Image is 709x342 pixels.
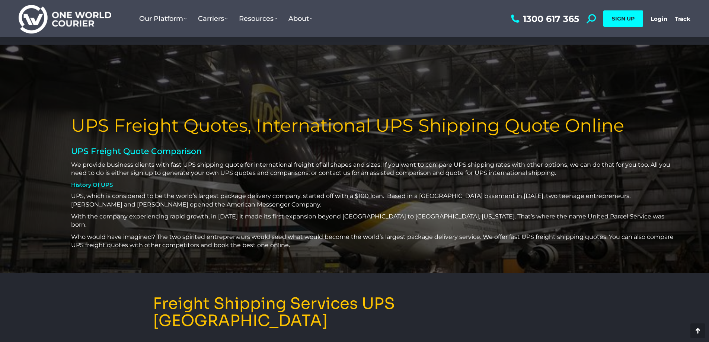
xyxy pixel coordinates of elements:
a: Resources [233,7,283,30]
span: About [288,15,313,23]
a: About [283,7,318,30]
p: UPS, which is considered to be the world’s largest package delivery company, started off with a $... [71,192,676,209]
p: We provide business clients with fast UPS shipping quote for international freight of all shapes ... [71,161,676,178]
span: SIGN UP [612,15,635,22]
span: Our Platform [139,15,187,23]
a: Track [675,15,690,22]
span: Carriers [198,15,228,23]
a: SIGN UP [603,10,643,27]
span: Resources [239,15,277,23]
h2: UPS Freight Quote Comparison [71,146,676,157]
a: Login [651,15,667,22]
h3: Freight Shipping Services UPS [GEOGRAPHIC_DATA] [153,295,556,329]
img: One World Courier [19,4,111,34]
a: Our Platform [134,7,192,30]
h4: History Of UPS [71,181,676,189]
a: Carriers [192,7,233,30]
p: With the company experiencing rapid growth, in [DATE] it made its first expansion beyond [GEOGRAP... [71,212,676,229]
a: 1300 617 365 [509,14,579,23]
p: Who would have imagined? The two spirited entrepreneurs would seed what would become the world’s ... [71,233,676,250]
